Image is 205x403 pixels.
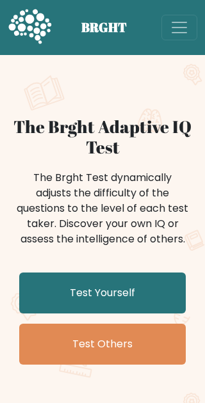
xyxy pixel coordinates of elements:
div: The Brght Test dynamically adjusts the difficulty of the questions to the level of each test take... [15,170,190,247]
span: BRGHT [81,18,143,37]
h1: The Brght Adaptive IQ Test [8,116,197,157]
a: Test Yourself [19,273,186,313]
a: Test Others [19,324,186,365]
button: Toggle navigation [161,15,197,40]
